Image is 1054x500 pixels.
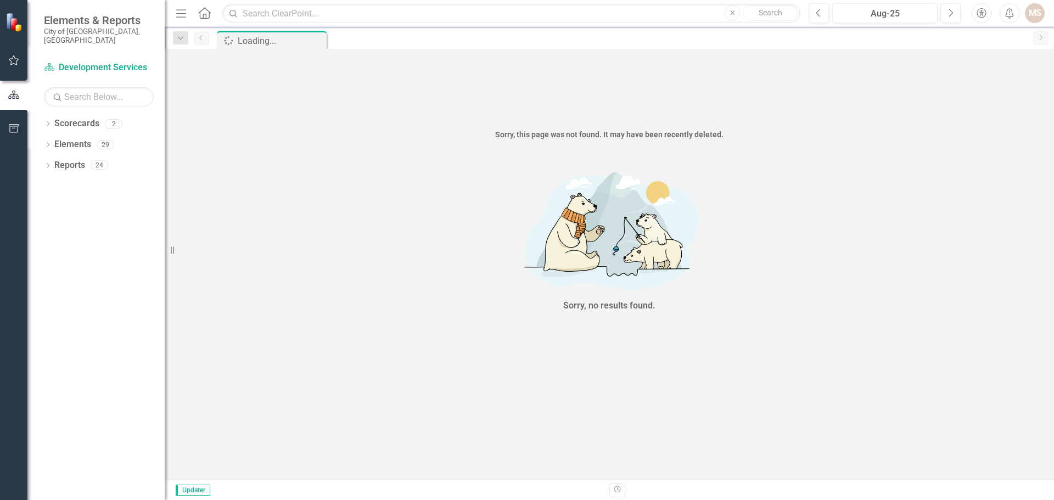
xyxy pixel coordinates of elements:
[176,485,210,496] span: Updater
[54,138,91,151] a: Elements
[836,7,934,20] div: Aug-25
[445,163,774,296] img: No results found
[832,3,938,23] button: Aug-25
[97,140,114,149] div: 29
[54,159,85,172] a: Reports
[54,117,99,130] a: Scorecards
[5,13,25,32] img: ClearPoint Strategy
[563,299,655,312] div: Sorry, no results found.
[105,119,122,128] div: 2
[1025,3,1045,23] button: MS
[222,4,800,23] input: Search ClearPoint...
[44,27,154,45] small: City of [GEOGRAPHIC_DATA], [GEOGRAPHIC_DATA]
[44,61,154,74] a: Development Services
[165,129,1054,140] div: Sorry, this page was not found. It may have been recently deleted.
[91,161,108,170] div: 24
[238,34,324,48] div: Loading...
[743,5,798,21] button: Search
[44,14,154,27] span: Elements & Reports
[44,87,154,106] input: Search Below...
[759,8,782,17] span: Search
